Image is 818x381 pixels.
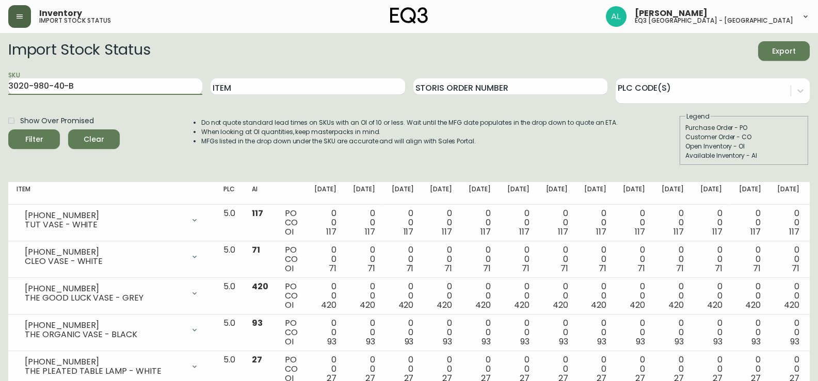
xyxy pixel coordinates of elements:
[560,262,568,274] span: 71
[584,319,606,346] div: 0 0
[25,257,184,266] div: CLEO VASE - WHITE
[482,336,491,347] span: 93
[597,336,606,347] span: 93
[215,205,244,241] td: 5.0
[777,209,799,237] div: 0 0
[546,245,568,273] div: 0 0
[715,262,723,274] span: 71
[469,282,491,310] div: 0 0
[758,41,810,61] button: Export
[673,226,684,238] span: 117
[201,127,618,137] li: When looking at OI quantities, keep masterpacks in mind.
[777,245,799,273] div: 0 0
[635,226,645,238] span: 117
[285,245,298,273] div: PO CO
[392,209,414,237] div: 0 0
[353,319,375,346] div: 0 0
[430,245,452,273] div: 0 0
[475,299,491,311] span: 420
[406,262,414,274] span: 71
[606,6,627,27] img: 1c2a8670a0b342a1deb410e06288c649
[662,245,684,273] div: 0 0
[653,182,692,205] th: [DATE]
[623,245,645,273] div: 0 0
[392,245,414,273] div: 0 0
[507,209,530,237] div: 0 0
[777,282,799,310] div: 0 0
[252,207,263,219] span: 117
[405,336,414,347] span: 93
[215,278,244,314] td: 5.0
[559,336,568,347] span: 93
[507,282,530,310] div: 0 0
[623,319,645,346] div: 0 0
[713,336,723,347] span: 93
[745,299,761,311] span: 420
[201,137,618,146] li: MFGs listed in the drop down under the SKU are accurate and will align with Sales Portal.
[700,245,723,273] div: 0 0
[712,226,723,238] span: 117
[615,182,653,205] th: [DATE]
[404,226,414,238] span: 117
[599,262,606,274] span: 71
[25,220,184,229] div: TUT VASE - WHITE
[252,317,263,329] span: 93
[739,282,761,310] div: 0 0
[789,226,799,238] span: 117
[8,41,150,61] h2: Import Stock Status
[700,209,723,237] div: 0 0
[25,133,43,146] div: Filter
[8,129,60,149] button: Filter
[637,262,645,274] span: 71
[443,336,452,347] span: 93
[252,280,268,292] span: 420
[469,209,491,237] div: 0 0
[314,209,336,237] div: 0 0
[25,357,184,367] div: [PHONE_NUMBER]
[753,262,761,274] span: 71
[383,182,422,205] th: [DATE]
[790,336,799,347] span: 93
[676,262,684,274] span: 71
[314,245,336,273] div: 0 0
[314,319,336,346] div: 0 0
[353,282,375,310] div: 0 0
[20,115,94,126] span: Show Over Promised
[25,211,184,220] div: [PHONE_NUMBER]
[442,226,452,238] span: 117
[285,336,294,347] span: OI
[17,282,207,305] div: [PHONE_NUMBER]THE GOOD LUCK VASE - GREY
[576,182,615,205] th: [DATE]
[326,226,336,238] span: 117
[662,319,684,346] div: 0 0
[584,245,606,273] div: 0 0
[685,112,711,121] legend: Legend
[692,182,731,205] th: [DATE]
[76,133,111,146] span: Clear
[422,182,460,205] th: [DATE]
[252,354,262,366] span: 27
[252,244,260,256] span: 71
[430,209,452,237] div: 0 0
[398,299,414,311] span: 420
[314,282,336,310] div: 0 0
[17,319,207,341] div: [PHONE_NUMBER]THE ORGANIC VASE - BLACK
[480,226,491,238] span: 117
[792,262,799,274] span: 71
[285,282,298,310] div: PO CO
[17,245,207,268] div: [PHONE_NUMBER]CLEO VASE - WHITE
[39,18,111,24] h5: import stock status
[215,241,244,278] td: 5.0
[630,299,645,311] span: 420
[558,226,568,238] span: 117
[327,336,336,347] span: 93
[365,226,375,238] span: 117
[25,321,184,330] div: [PHONE_NUMBER]
[546,319,568,346] div: 0 0
[201,118,618,127] li: Do not quote standard lead times on SKUs with an OI of 10 or less. Wait until the MFG date popula...
[635,18,793,24] h5: eq3 [GEOGRAPHIC_DATA] - [GEOGRAPHIC_DATA]
[215,182,244,205] th: PLC
[244,182,277,205] th: AI
[700,319,723,346] div: 0 0
[499,182,538,205] th: [DATE]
